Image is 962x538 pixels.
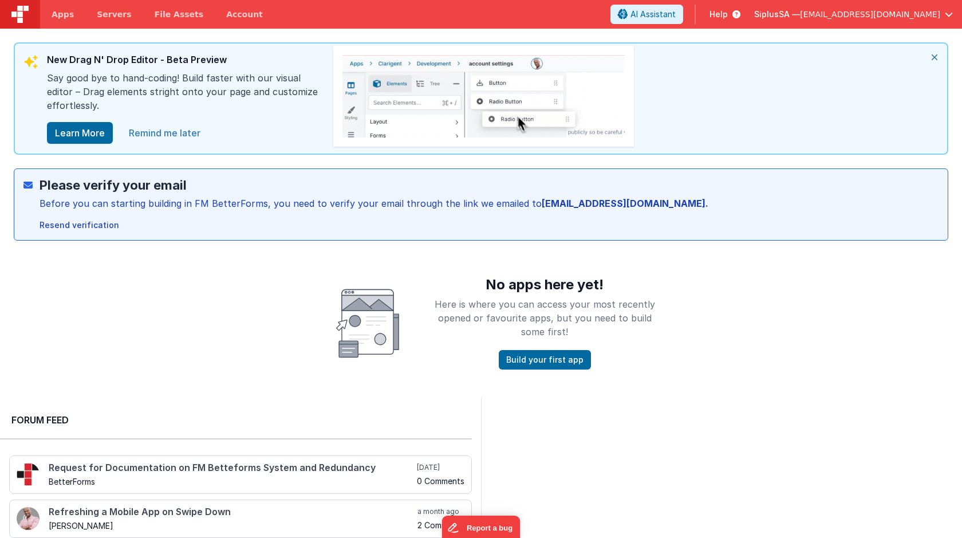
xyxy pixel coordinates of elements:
button: SiplusSA — [EMAIL_ADDRESS][DOMAIN_NAME] [754,9,953,20]
h5: [PERSON_NAME] [49,521,415,530]
img: Smiley face [336,277,399,369]
h5: 2 Comments [417,521,464,529]
strong: [EMAIL_ADDRESS][DOMAIN_NAME]. [542,198,708,209]
span: File Assets [155,9,204,20]
h5: [DATE] [417,463,464,472]
span: Servers [97,9,131,20]
button: Build your first app [499,350,591,370]
a: Refreshing a Mobile App on Swipe Down [PERSON_NAME] a month ago 2 Comments [9,500,472,538]
span: [EMAIL_ADDRESS][DOMAIN_NAME] [800,9,940,20]
h5: BetterForms [49,477,415,486]
span: AI Assistant [630,9,676,20]
h5: 0 Comments [417,477,464,485]
p: Here is where you can access your most recently opened or favourite apps, but you need to build s... [431,297,658,339]
button: AI Assistant [610,5,683,24]
i: close [922,44,947,71]
span: Help [709,9,728,20]
span: Apps [52,9,74,20]
span: SiplusSA — [754,9,800,20]
h2: Please verify your email [40,178,708,192]
button: Resend verification [35,216,124,234]
div: Say good bye to hand-coding! Build faster with our visual editor – Drag elements stright onto you... [47,71,322,121]
h1: No apps here yet! [431,277,658,292]
a: Request for Documentation on FM Betteforms System and Redundancy BetterForms [DATE] 0 Comments [9,455,472,494]
div: New Drag N' Drop Editor - Beta Preview [47,53,322,71]
div: Before you can starting building in FM BetterForms, you need to verify your email through the lin... [40,197,708,210]
h4: Request for Documentation on FM Betteforms System and Redundancy [49,463,415,473]
h5: a month ago [417,507,464,516]
h2: Forum Feed [11,413,460,427]
h4: Refreshing a Mobile App on Swipe Down [49,507,415,517]
button: Learn More [47,122,113,144]
a: close [122,121,207,144]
